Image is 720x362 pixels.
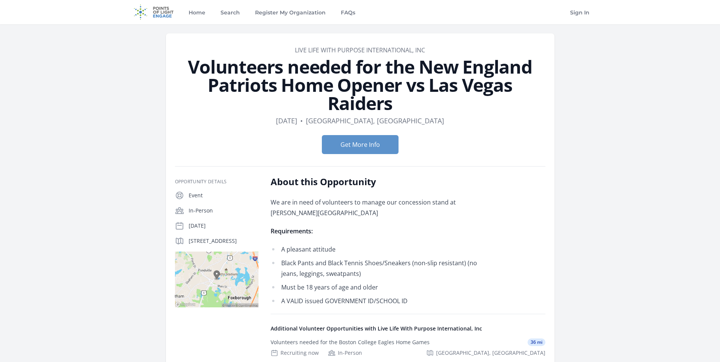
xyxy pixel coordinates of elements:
h3: Opportunity Details [175,179,258,185]
li: Black Pants and Black Tennis Shoes/Sneakers (non-slip resistant) (no jeans, leggings, sweatpants) [271,258,493,279]
p: [STREET_ADDRESS] [189,237,258,245]
p: In-Person [189,207,258,214]
h4: Additional Volunteer Opportunities with Live Life With Purpose International, Inc [271,325,545,332]
strong: Requirements: [271,227,313,235]
li: A pleasant attitude [271,244,493,255]
img: Map [175,252,258,307]
div: In-Person [328,349,362,357]
dd: [GEOGRAPHIC_DATA], [GEOGRAPHIC_DATA] [306,115,444,126]
span: [GEOGRAPHIC_DATA], [GEOGRAPHIC_DATA] [436,349,545,357]
div: Volunteers needed for the Boston College Eagles Home Games [271,338,430,346]
p: We are in need of volunteers to manage our concession stand at [PERSON_NAME][GEOGRAPHIC_DATA] [271,197,493,218]
a: Live Life With Purpose International, Inc [295,46,425,54]
h1: Volunteers needed for the New England Patriots Home Opener vs Las Vegas Raiders [175,58,545,112]
div: Recruiting now [271,349,319,357]
p: Event [189,192,258,199]
li: Must be 18 years of age and older [271,282,493,293]
div: • [300,115,303,126]
span: 36 mi [528,338,545,346]
h2: About this Opportunity [271,176,493,188]
p: [DATE] [189,222,258,230]
dd: [DATE] [276,115,297,126]
li: A VALID issued GOVERNMENT ID/SCHOOL ID [271,296,493,306]
button: Get More Info [322,135,399,154]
